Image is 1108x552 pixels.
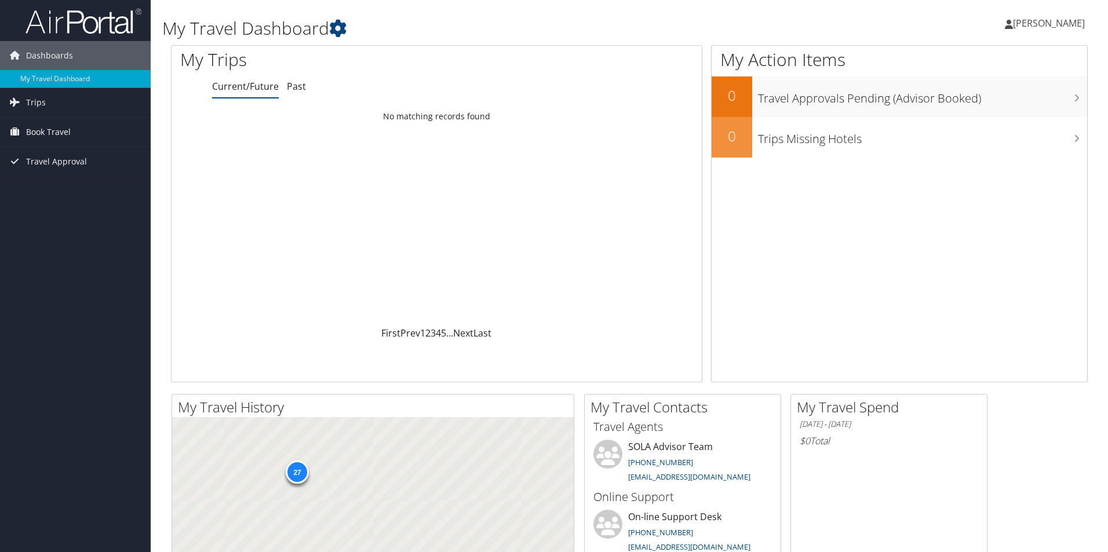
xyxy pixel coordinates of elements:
div: 27 [286,460,309,484]
span: Book Travel [26,118,71,147]
a: Last [473,327,491,339]
span: … [446,327,453,339]
a: 0Travel Approvals Pending (Advisor Booked) [712,76,1087,117]
span: [PERSON_NAME] [1013,17,1085,30]
a: [EMAIL_ADDRESS][DOMAIN_NAME] [628,542,750,552]
a: 5 [441,327,446,339]
a: [EMAIL_ADDRESS][DOMAIN_NAME] [628,471,750,482]
h1: My Travel Dashboard [162,16,785,41]
span: Travel Approval [26,147,87,176]
a: 1 [420,327,425,339]
li: SOLA Advisor Team [588,440,778,487]
h2: 0 [712,86,752,105]
a: First [381,327,400,339]
h2: My Travel Spend [797,397,987,417]
h1: My Action Items [712,47,1087,72]
h6: [DATE] - [DATE] [800,419,978,430]
td: No matching records found [172,106,702,127]
h2: My Travel Contacts [591,397,781,417]
a: [PERSON_NAME] [1005,6,1096,41]
h3: Travel Agents [593,419,772,435]
a: Current/Future [212,80,279,93]
a: 2 [425,327,431,339]
a: [PHONE_NUMBER] [628,527,693,538]
span: Dashboards [26,41,73,70]
h3: Trips Missing Hotels [758,125,1087,147]
span: $0 [800,434,810,447]
h1: My Trips [180,47,472,72]
a: 3 [431,327,436,339]
a: 4 [436,327,441,339]
a: Past [287,80,306,93]
h6: Total [800,434,978,447]
h2: My Travel History [178,397,574,417]
img: airportal-logo.png [25,8,141,35]
a: [PHONE_NUMBER] [628,457,693,467]
h3: Online Support [593,489,772,505]
a: Next [453,327,473,339]
a: Prev [400,327,420,339]
span: Trips [26,88,46,117]
h2: 0 [712,126,752,146]
h3: Travel Approvals Pending (Advisor Booked) [758,85,1087,107]
a: 0Trips Missing Hotels [712,117,1087,158]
